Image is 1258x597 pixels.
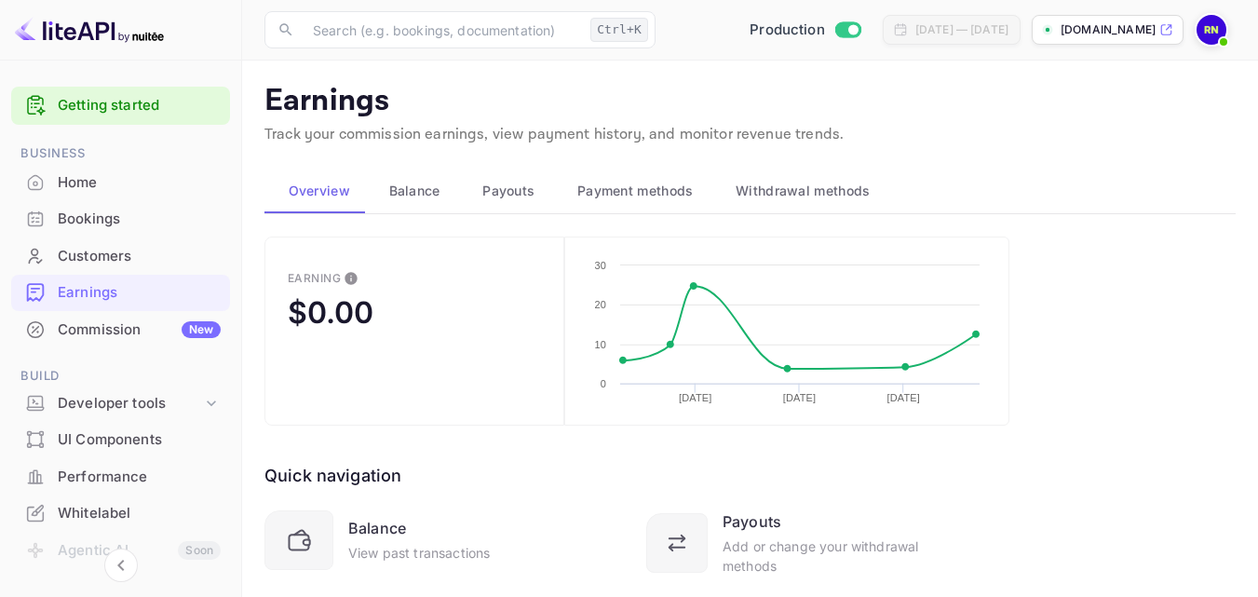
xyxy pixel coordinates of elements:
div: Bookings [58,209,221,230]
div: [DATE] — [DATE] [915,21,1008,38]
button: This is the amount of confirmed commission that will be paid to you on the next scheduled deposit [336,264,366,293]
text: [DATE] [887,392,920,403]
span: Overview [289,180,350,202]
div: Earnings [11,275,230,311]
span: Production [750,20,825,41]
div: Quick navigation [264,463,401,488]
div: Customers [58,246,221,267]
button: EarningThis is the amount of confirmed commission that will be paid to you on the next scheduled ... [264,237,564,426]
span: Business [11,143,230,164]
a: Earnings [11,275,230,309]
text: 20 [594,299,606,310]
span: Balance [389,180,440,202]
div: UI Components [58,429,221,451]
div: scrollable auto tabs example [264,169,1236,213]
img: LiteAPI logo [15,15,164,45]
div: Bookings [11,201,230,237]
div: Whitelabel [58,503,221,524]
span: Build [11,366,230,387]
a: Home [11,165,230,199]
input: Search (e.g. bookings, documentation) [302,11,583,48]
div: Developer tools [58,393,202,414]
div: CommissionNew [11,312,230,348]
a: Performance [11,459,230,494]
div: Commission [58,319,221,341]
text: 30 [594,260,606,271]
p: [DOMAIN_NAME] [1061,21,1156,38]
a: UI Components [11,422,230,456]
p: Earnings [264,83,1236,120]
div: View past transactions [348,543,490,563]
div: Performance [11,459,230,495]
span: Payment methods [577,180,694,202]
div: New [182,321,221,338]
div: Balance [348,517,406,539]
span: Withdrawal methods [736,180,870,202]
div: Switch to Sandbox mode [742,20,868,41]
a: CommissionNew [11,312,230,346]
div: $0.00 [288,294,373,331]
span: Payouts [482,180,534,202]
text: 0 [600,378,605,389]
div: Earning [288,271,341,285]
text: [DATE] [679,392,711,403]
div: Home [11,165,230,201]
div: Payouts [723,510,781,533]
text: 10 [594,339,606,350]
div: Customers [11,238,230,275]
a: Bookings [11,201,230,236]
div: Getting started [11,87,230,125]
div: Ctrl+K [590,18,648,42]
img: robert nichols [1197,15,1226,45]
div: UI Components [11,422,230,458]
div: Home [58,172,221,194]
a: Whitelabel [11,495,230,530]
a: Customers [11,238,230,273]
div: Performance [58,467,221,488]
text: [DATE] [783,392,816,403]
div: Earnings [58,282,221,304]
div: Add or change your withdrawal methods [723,536,920,576]
a: Getting started [58,95,221,116]
div: Developer tools [11,387,230,420]
p: Track your commission earnings, view payment history, and monitor revenue trends. [264,124,1236,146]
div: Whitelabel [11,495,230,532]
button: Collapse navigation [104,549,138,582]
